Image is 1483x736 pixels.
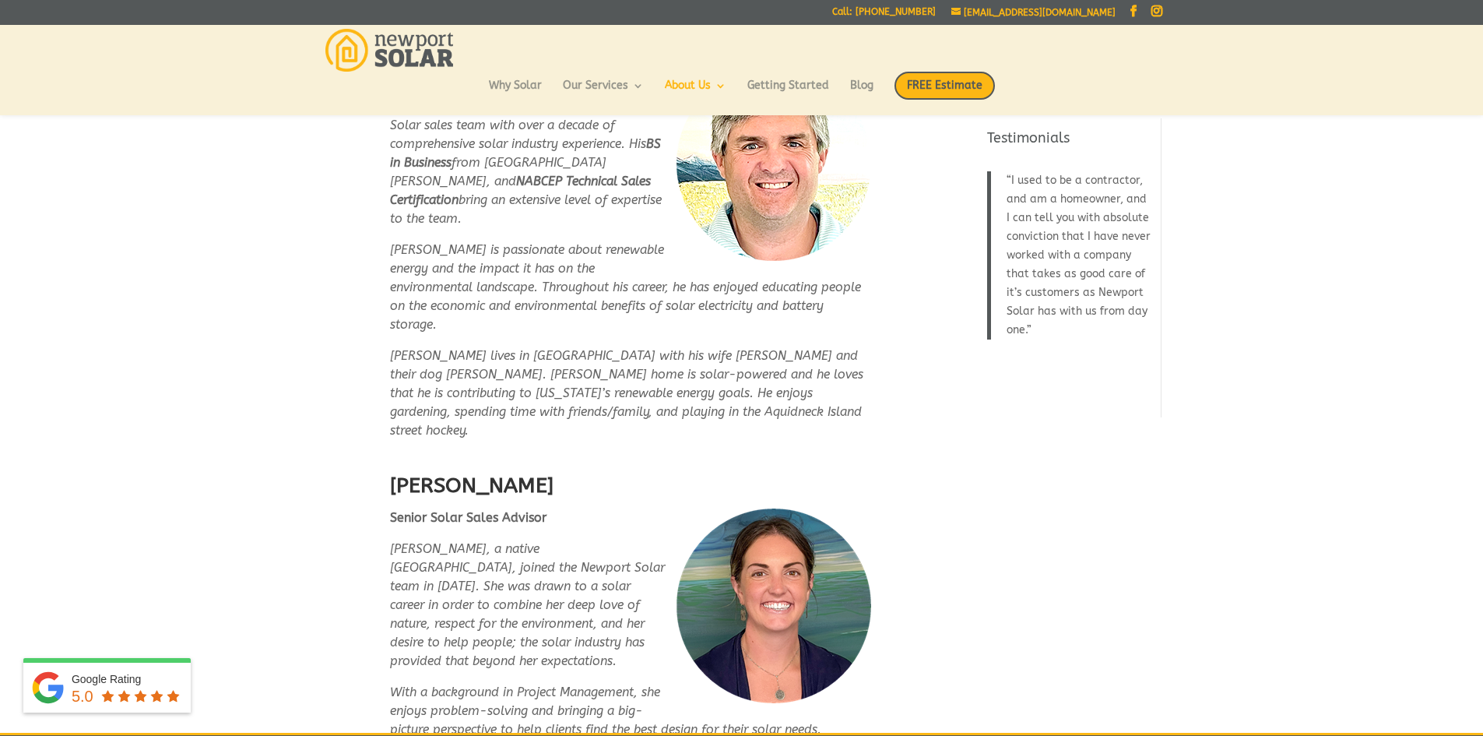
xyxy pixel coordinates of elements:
a: About Us [665,80,726,107]
strong: [PERSON_NAME] [390,473,553,498]
a: FREE Estimate [894,72,995,115]
img: Casey Ackerman - Solar Sales Advisor [676,66,871,261]
em: [PERSON_NAME] is passionate about renewable energy and the impact it has on the environmental lan... [390,242,861,332]
span: [PERSON_NAME], a native [GEOGRAPHIC_DATA], joined the Newport Solar team in [DATE]. She was drawn... [390,541,665,668]
span: 5.0 [72,688,93,705]
a: [EMAIL_ADDRESS][DOMAIN_NAME] [951,7,1116,18]
em: [PERSON_NAME] lives in [GEOGRAPHIC_DATA] with his wife [PERSON_NAME] and their dog [PERSON_NAME].... [390,348,863,438]
img: Newport Solar | Solar Energy Optimized. [325,29,454,72]
div: Google Rating [72,671,183,687]
a: Getting Started [747,80,829,107]
a: Call: [PHONE_NUMBER] [832,7,936,23]
strong: Senior Solar Sales Advisor [390,510,546,525]
strong: NABCEP Technical Sales Certification [390,174,651,207]
span: FREE Estimate [894,72,995,100]
blockquote: I used to be a contractor, and am a homeowner, and I can tell you with absolute conviction that I... [987,171,1151,340]
a: Blog [850,80,873,107]
img: Emily Critz - Solar Sales Advisor [676,509,871,703]
a: Our Services [563,80,644,107]
em: [PERSON_NAME] helps power the Newport Solar sales team with over a decade of comprehensive solar ... [390,99,662,226]
a: Why Solar [489,80,542,107]
h4: Testimonials [987,129,1151,156]
strong: BS in Business [390,136,661,170]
